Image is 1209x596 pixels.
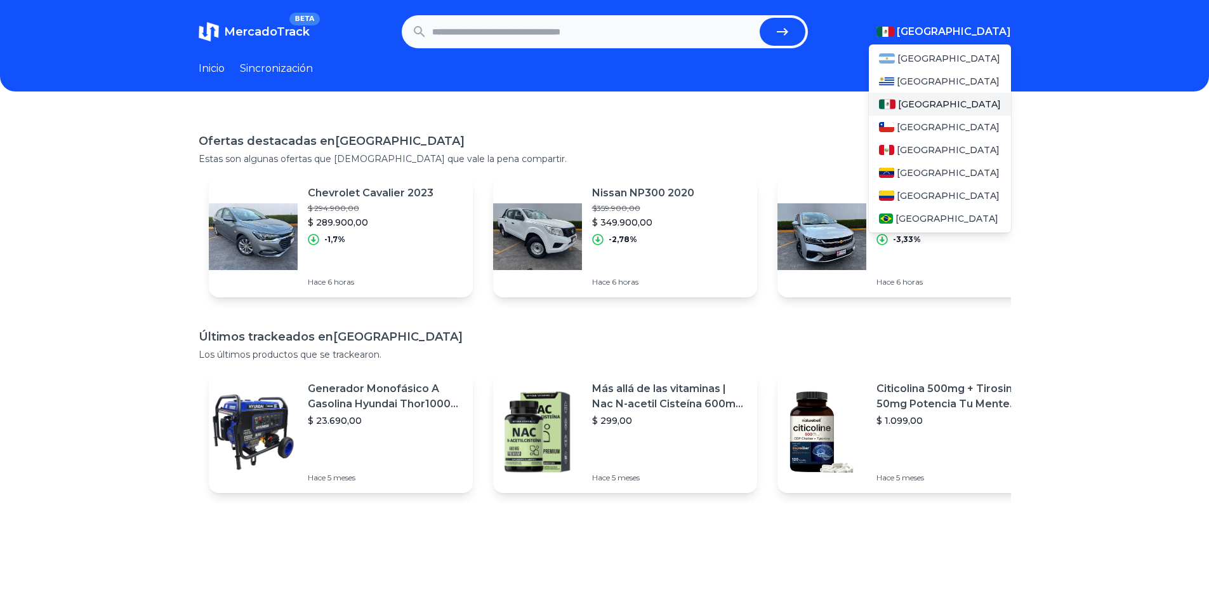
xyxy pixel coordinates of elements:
img: México [879,99,895,109]
font: Sincronización [240,62,313,74]
a: Sincronización [240,61,313,76]
font: -1,7% [324,234,345,244]
font: Hace [308,277,326,287]
a: Imagen destacadaChevrolet Cavalier 2023$ 294.900,00$ 289.900,00-1,7%Hace 6 horas [209,175,473,297]
img: Imagen destacada [209,192,298,281]
font: [GEOGRAPHIC_DATA] [897,190,1000,201]
font: Chevrolet Cavalier 2023 [308,187,433,199]
a: Uruguay[GEOGRAPHIC_DATA] [869,70,1011,93]
img: Imagen destacada [493,388,582,477]
a: Imagen destacadaMás allá de las vitaminas | Nac N-acetil Cisteína 600mg Ultra-premium Con Inulina... [493,371,757,493]
font: 5 meses [327,473,355,482]
font: Ofertas destacadas en [199,134,335,148]
font: [GEOGRAPHIC_DATA] [895,213,998,224]
font: [GEOGRAPHIC_DATA] [897,53,1000,64]
font: -2,78% [609,234,637,244]
font: 6 horas [896,277,923,287]
a: MercadoTrackBETA [199,22,310,42]
img: Perú [879,145,894,155]
font: Hace [876,277,894,287]
font: $ 23.690,00 [308,415,362,426]
font: $ 299,00 [592,415,632,426]
font: 5 meses [896,473,924,482]
font: Más allá de las vitaminas | Nac N-acetil Cisteína 600mg Ultra-premium Con Inulina De Agave (prebi... [592,383,746,471]
font: Estas son algunas ofertas que [DEMOGRAPHIC_DATA] que vale la pena compartir. [199,153,567,165]
font: Los últimos productos que se trackearon. [199,349,381,360]
font: BETA [294,15,314,23]
img: MercadoTrack [199,22,219,42]
a: Brasil[GEOGRAPHIC_DATA] [869,207,1011,230]
img: Argentina [879,53,895,64]
font: 6 horas [612,277,638,287]
font: Citicolina 500mg + Tirosina 50mg Potencia Tu Mente (120caps) Sabor Sin Sabor [876,383,1019,425]
font: Hace [592,473,610,482]
font: $ 289.900,00 [308,217,368,228]
a: Imagen destacadaNissan NP300 2020$359.900,00$ 349.900,00-2,78%Hace 6 horas [493,175,757,297]
font: $ 1.099,00 [876,415,923,426]
font: Últimos trackeados en [199,330,333,344]
font: Nissan NP300 2020 [592,187,694,199]
font: [GEOGRAPHIC_DATA] [897,121,1000,133]
font: Hace [308,473,326,482]
font: Generador Monofásico A Gasolina Hyundai Thor10000 P 11.5 Kw [308,383,458,425]
font: [GEOGRAPHIC_DATA] [897,167,1000,179]
font: $ 349.900,00 [592,217,652,228]
font: Hace [876,473,894,482]
font: $ 294.900,00 [308,203,359,213]
font: 6 horas [327,277,354,287]
img: Venezuela [879,168,894,178]
font: -3,33% [893,234,921,244]
font: [GEOGRAPHIC_DATA] [898,98,1001,110]
font: [GEOGRAPHIC_DATA] [897,25,1011,37]
a: Imagen destacadaChevrolet Aveo 2024$ 299.900,00$ 289.900,00-3,33%Hace 6 horas [777,175,1041,297]
font: Hace [592,277,610,287]
font: $359.900,00 [592,203,640,213]
font: 5 meses [612,473,640,482]
a: Imagen destacadaGenerador Monofásico A Gasolina Hyundai Thor10000 P 11.5 Kw$ 23.690,00Hace 5 meses [209,371,473,493]
img: Brasil [879,213,894,224]
a: Perú[GEOGRAPHIC_DATA] [869,139,1011,161]
a: Chile[GEOGRAPHIC_DATA] [869,116,1011,139]
img: Uruguay [879,76,894,86]
a: Argentina[GEOGRAPHIC_DATA] [869,47,1011,70]
img: Chile [879,122,894,132]
img: Mexico [876,27,894,37]
font: Inicio [199,62,225,74]
a: Colombia[GEOGRAPHIC_DATA] [869,184,1011,207]
a: Venezuela[GEOGRAPHIC_DATA] [869,161,1011,184]
font: [GEOGRAPHIC_DATA] [335,134,465,148]
img: Imagen destacada [209,388,298,477]
img: Imagen destacada [777,388,866,477]
font: [GEOGRAPHIC_DATA] [897,144,1000,156]
font: MercadoTrack [224,25,310,39]
button: [GEOGRAPHIC_DATA] [876,24,1011,39]
a: Imagen destacadaCiticolina 500mg + Tirosina 50mg Potencia Tu Mente (120caps) Sabor Sin Sabor$ 1.0... [777,371,1041,493]
img: Imagen destacada [493,192,582,281]
font: [GEOGRAPHIC_DATA] [897,76,1000,87]
img: Imagen destacada [777,192,866,281]
img: Colombia [879,191,894,201]
a: México[GEOGRAPHIC_DATA] [869,93,1011,116]
font: [GEOGRAPHIC_DATA] [333,330,463,344]
a: Inicio [199,61,225,76]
